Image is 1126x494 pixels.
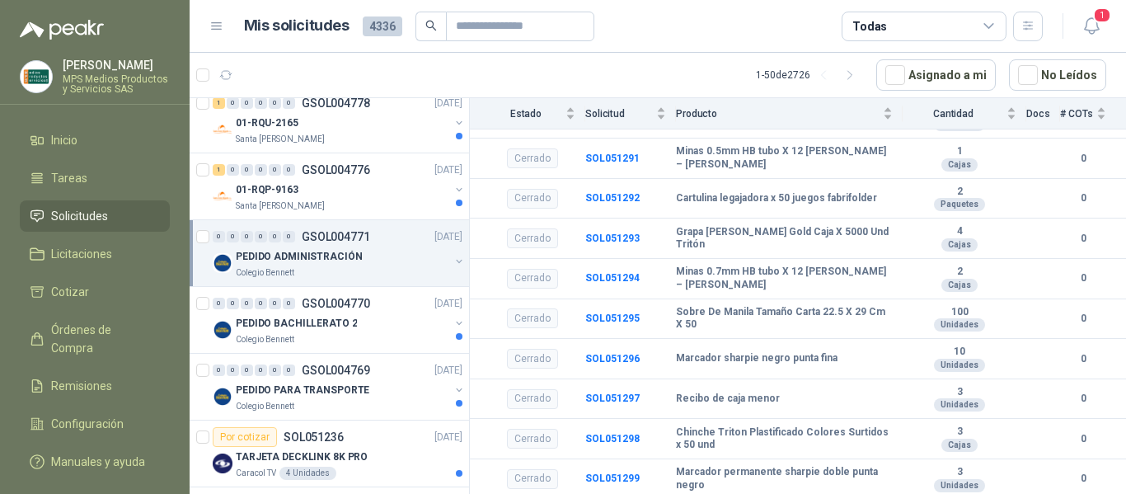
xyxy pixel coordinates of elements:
a: SOL051297 [585,393,640,404]
div: Cajas [941,238,978,252]
p: MPS Medios Productos y Servicios SAS [63,74,170,94]
div: 0 [255,97,267,109]
div: Cerrado [507,469,558,489]
span: search [425,20,437,31]
p: [DATE] [434,96,462,111]
b: 1 [903,145,1016,158]
div: Paquetes [934,198,985,211]
span: 1 [1093,7,1111,23]
div: 0 [213,365,225,376]
span: Inicio [51,131,77,149]
span: Producto [676,107,880,119]
div: Cajas [941,279,978,292]
div: 0 [213,231,225,242]
div: 0 [269,97,281,109]
p: Santa [PERSON_NAME] [236,200,325,213]
img: Company Logo [21,61,52,92]
span: # COTs [1060,107,1093,119]
p: [DATE] [434,363,462,379]
p: [DATE] [434,296,462,312]
a: 0 0 0 0 0 0 GSOL004769[DATE] Company LogoPEDIDO PARA TRANSPORTEColegio Bennett [213,360,466,413]
img: Company Logo [213,253,232,273]
span: 4336 [363,16,402,36]
b: 4 [903,225,1016,238]
a: SOL051293 [585,233,640,244]
h1: Mis solicitudes [244,14,350,38]
a: Tareas [20,162,170,194]
p: GSOL004778 [302,97,370,109]
span: Remisiones [51,377,112,395]
span: Cantidad [903,107,1003,119]
a: SOL051291 [585,153,640,164]
p: PEDIDO BACHILLERATO 2 [236,316,357,332]
a: Solicitudes [20,200,170,232]
p: GSOL004769 [302,365,370,376]
button: No Leídos [1009,59,1106,91]
b: Marcador permanente sharpie doble punta negro [676,466,893,492]
b: Cartulina legajadora x 50 juegos fabrifolder [676,192,877,205]
div: 0 [241,298,253,309]
th: # COTs [1060,98,1126,129]
b: SOL051295 [585,313,640,324]
th: Estado [470,98,585,129]
img: Company Logo [213,120,232,139]
span: Tareas [51,169,87,187]
a: 1 0 0 0 0 0 GSOL004776[DATE] Company Logo01-RQP-9163Santa [PERSON_NAME] [213,160,466,213]
div: Cerrado [507,308,558,328]
div: 0 [241,231,253,242]
div: 0 [283,231,295,242]
span: Solicitudes [51,207,108,225]
p: 01-RQP-9163 [236,182,298,198]
p: GSOL004770 [302,298,370,309]
span: Órdenes de Compra [51,321,154,357]
a: SOL051292 [585,192,640,204]
b: Sobre De Manila Tamaño Carta 22.5 X 29 Cm X 50 [676,306,893,332]
div: 0 [283,97,295,109]
a: Manuales y ayuda [20,446,170,478]
p: GSOL004776 [302,164,370,176]
b: Marcador sharpie negro punta fina [676,352,837,365]
div: Cerrado [507,349,558,369]
div: 0 [255,231,267,242]
span: Solicitud [585,107,653,119]
p: [DATE] [434,162,462,178]
div: 0 [213,298,225,309]
div: 0 [269,164,281,176]
b: 0 [1060,391,1106,407]
a: SOL051296 [585,353,640,365]
th: Solicitud [585,98,676,129]
div: 4 Unidades [279,467,336,480]
button: 1 [1077,12,1106,41]
b: 0 [1060,471,1106,487]
b: 0 [1060,231,1106,247]
p: [DATE] [434,229,462,245]
span: Licitaciones [51,245,112,263]
p: GSOL004771 [302,231,370,242]
b: 0 [1060,271,1106,286]
b: 3 [903,386,1016,399]
p: Colegio Bennett [236,266,294,280]
img: Logo peakr [20,20,104,40]
b: 100 [903,306,1016,319]
b: SOL051298 [585,433,640,445]
img: Company Logo [213,320,232,340]
th: Docs [1026,98,1060,129]
b: 3 [903,466,1016,479]
p: 01-RQU-2165 [236,115,298,131]
p: PEDIDO ADMINISTRACIÓN [236,249,362,265]
div: 0 [269,365,281,376]
div: Unidades [934,318,985,332]
div: 0 [241,164,253,176]
span: Configuración [51,415,124,433]
div: 0 [283,298,295,309]
b: 0 [1060,311,1106,327]
b: SOL051299 [585,473,640,484]
p: SOL051236 [284,431,344,443]
b: 0 [1060,351,1106,367]
div: 1 - 50 de 2726 [756,62,863,88]
span: Estado [490,107,562,119]
div: 0 [255,164,267,176]
div: 0 [255,365,267,376]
